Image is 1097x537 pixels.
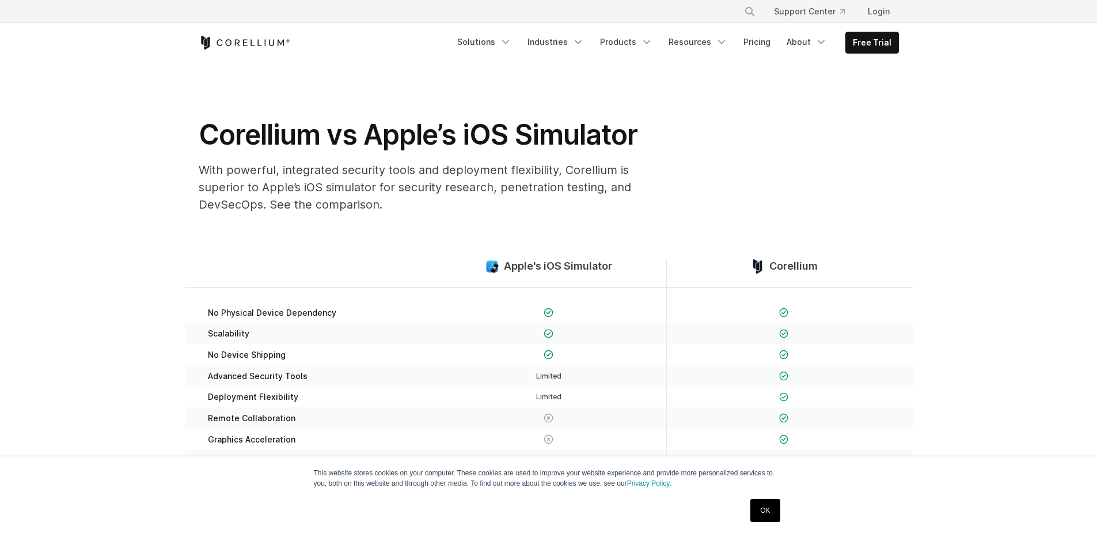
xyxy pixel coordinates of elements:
p: With powerful, integrated security tools and deployment flexibility, Corellium is superior to App... [199,161,659,213]
div: Navigation Menu [730,1,899,22]
span: Graphics Acceleration [208,434,295,445]
a: Pricing [737,32,777,52]
span: Apple's iOS Simulator [504,260,612,273]
span: Limited [536,392,561,401]
a: Solutions [450,32,518,52]
img: Checkmark [779,350,789,360]
button: Search [739,1,760,22]
a: Support Center [765,1,854,22]
a: Resources [662,32,734,52]
p: This website stores cookies on your computer. These cookies are used to improve your website expe... [314,468,784,489]
a: Free Trial [846,32,898,53]
a: OK [750,499,780,522]
img: X [544,434,553,444]
img: Checkmark [779,392,789,402]
span: Remote Collaboration [208,413,295,423]
span: Advanced Security Tools [208,371,308,381]
span: Limited [536,372,561,380]
h1: Corellium vs Apple’s iOS Simulator [199,118,659,152]
a: Industries [521,32,591,52]
img: Checkmark [779,413,789,423]
img: Checkmark [544,350,553,360]
span: Scalability [208,328,249,339]
img: X [544,413,553,423]
img: Checkmark [779,308,789,317]
a: Privacy Policy. [627,479,671,487]
img: compare_ios-simulator--large [485,259,499,274]
a: Corellium Home [199,36,290,50]
a: Login [859,1,899,22]
img: Checkmark [544,329,553,339]
div: Navigation Menu [450,32,899,54]
a: Products [593,32,659,52]
span: Deployment Flexibility [208,392,298,402]
a: About [780,32,834,52]
img: Checkmark [544,308,553,317]
img: Checkmark [779,329,789,339]
img: Checkmark [779,371,789,381]
span: No Physical Device Dependency [208,308,336,318]
span: Corellium [769,260,818,273]
img: Checkmark [779,434,789,444]
span: No Device Shipping [208,350,286,360]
